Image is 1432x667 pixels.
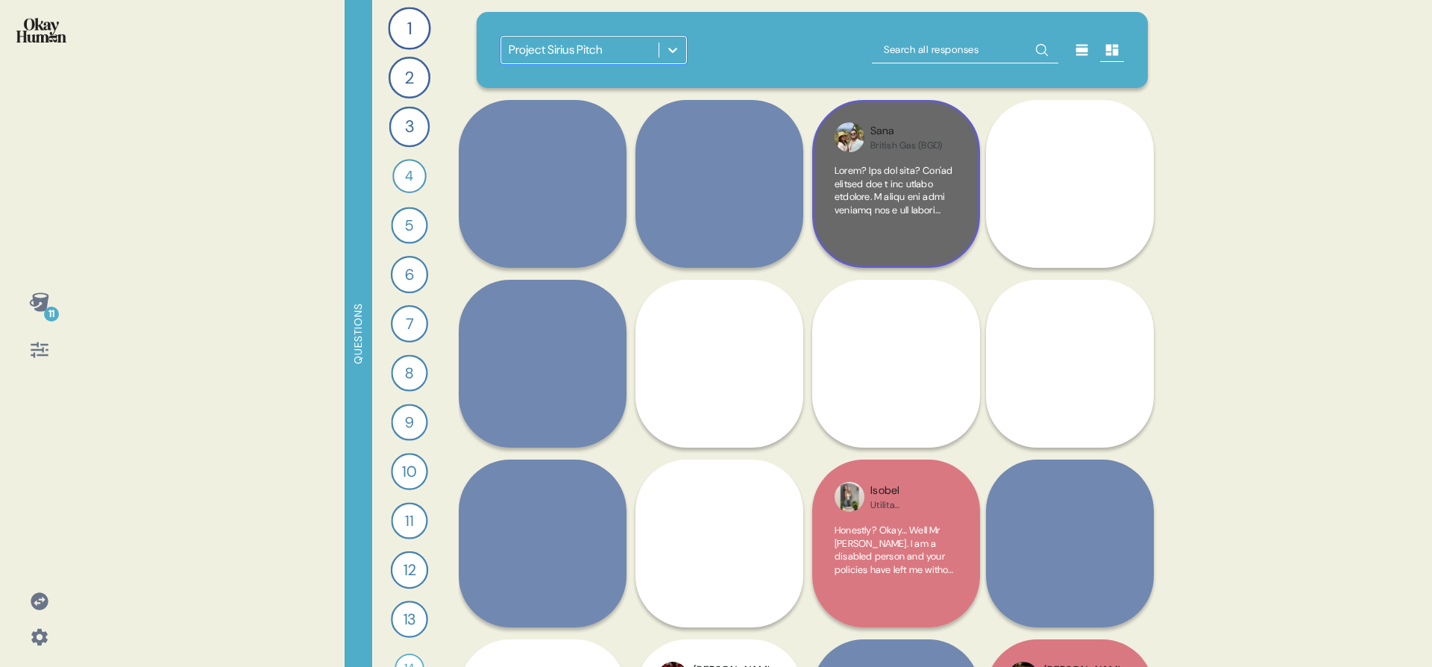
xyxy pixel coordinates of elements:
[389,107,430,148] div: 3
[388,7,430,49] div: 1
[391,551,428,589] div: 12
[392,159,427,193] div: 4
[391,207,427,243] div: 5
[391,256,428,293] div: 6
[870,123,942,140] div: Sana
[391,305,428,342] div: 7
[870,499,946,511] div: Utilita ([PERSON_NAME])
[391,601,428,638] div: 13
[835,482,864,512] img: profilepic_24298624706458262.jpg
[389,57,430,98] div: 2
[44,307,59,322] div: 11
[391,404,427,440] div: 9
[870,483,946,499] div: Isobel
[872,37,1058,63] input: Search all responses
[391,453,427,489] div: 10
[16,18,66,43] img: okayhuman.3b1b6348.png
[509,41,603,59] div: Project Sirius Pitch
[391,502,427,539] div: 11
[870,140,942,151] div: British Gas (BGD)
[391,354,427,391] div: 8
[835,122,864,152] img: profilepic_24238609865807566.jpg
